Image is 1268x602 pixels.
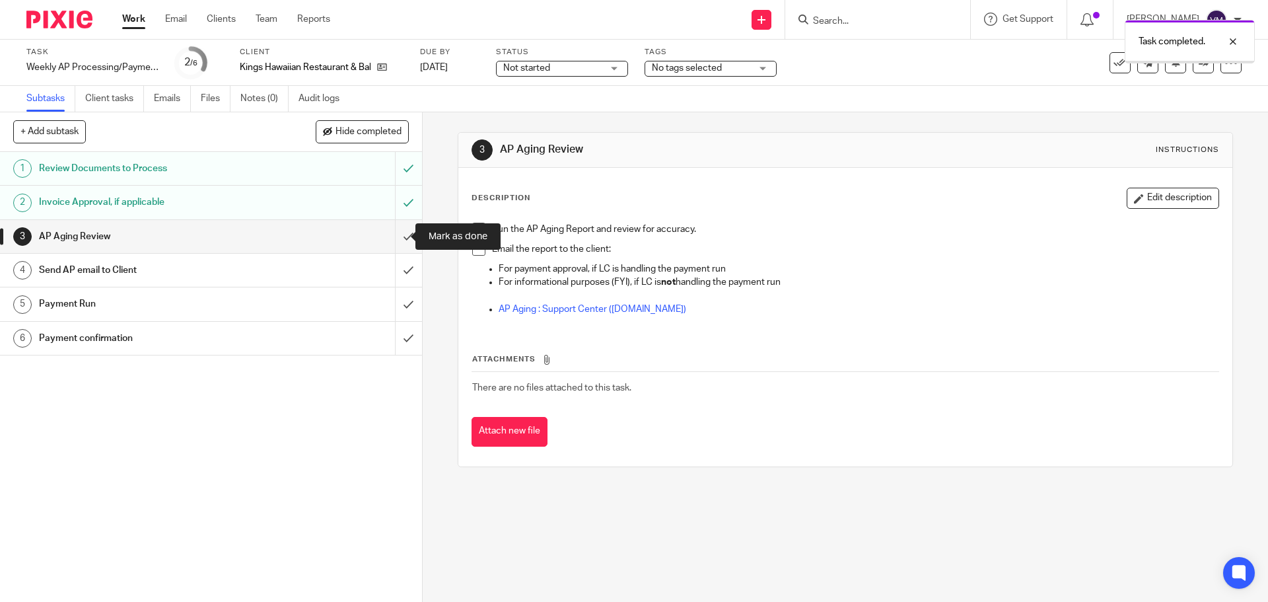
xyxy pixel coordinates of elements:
div: 3 [472,139,493,161]
button: + Add subtask [13,120,86,143]
span: Attachments [472,356,536,363]
p: For informational purposes (FYI), if LC is handling the payment run [499,276,1218,289]
img: Pixie [26,11,92,28]
label: Status [496,47,628,57]
label: Client [240,47,404,57]
span: Not started [503,63,550,73]
a: Subtasks [26,86,75,112]
button: Edit description [1127,188,1219,209]
p: Email the report to the client: [492,243,1218,256]
label: Task [26,47,158,57]
p: Run the AP Aging Report and review for accuracy. [492,223,1218,236]
span: There are no files attached to this task. [472,383,631,393]
a: Clients [207,13,236,26]
a: Client tasks [85,86,144,112]
div: 1 [13,159,32,178]
p: For payment approval, if LC is handling the payment run [499,262,1218,276]
a: Email [165,13,187,26]
h1: AP Aging Review [500,143,874,157]
div: 3 [13,227,32,246]
strong: not [661,278,676,287]
a: Emails [154,86,191,112]
div: Weekly AP Processing/Payment [26,61,158,74]
div: Instructions [1156,145,1219,155]
button: Hide completed [316,120,409,143]
a: AP Aging : Support Center ([DOMAIN_NAME]) [499,305,686,314]
a: Notes (0) [240,86,289,112]
small: /6 [190,59,197,67]
span: [DATE] [420,63,448,72]
button: Attach new file [472,417,547,447]
p: Description [472,193,530,204]
div: 4 [13,261,32,280]
a: Files [201,86,230,112]
div: 5 [13,295,32,314]
a: Reports [297,13,330,26]
h1: Invoice Approval, if applicable [39,192,267,212]
span: Hide completed [335,127,402,137]
img: svg%3E [1206,9,1227,30]
label: Due by [420,47,479,57]
h1: AP Aging Review [39,227,267,246]
span: No tags selected [652,63,722,73]
h1: Payment confirmation [39,328,267,348]
h1: Review Documents to Process [39,159,267,178]
div: 6 [13,329,32,348]
div: 2 [184,55,197,70]
p: Task completed. [1139,35,1205,48]
p: Kings Hawaiian Restaurant & Bakery [240,61,370,74]
h1: Send AP email to Client [39,260,267,280]
a: Audit logs [299,86,349,112]
h1: Payment Run [39,294,267,314]
a: Work [122,13,145,26]
div: 2 [13,194,32,212]
a: Team [256,13,277,26]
